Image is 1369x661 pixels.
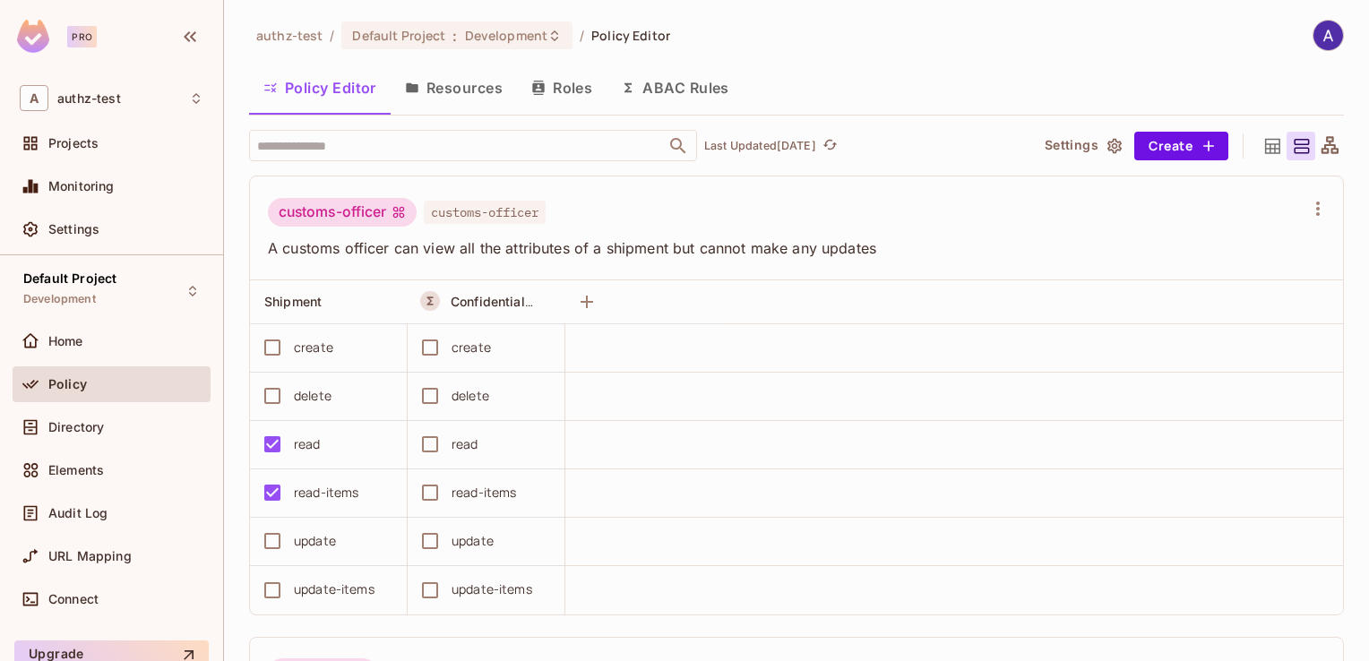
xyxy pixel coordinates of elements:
[48,549,132,563] span: URL Mapping
[420,291,440,311] button: A Resource Set is a dynamically conditioned resource, defined by real-time criteria.
[57,91,121,106] span: Workspace: authz-test
[816,135,841,157] span: Click to refresh data
[294,483,359,502] div: read-items
[452,386,489,406] div: delete
[48,592,99,606] span: Connect
[451,293,589,310] span: ConfidentialResources
[424,201,546,224] span: customs-officer
[607,65,744,110] button: ABAC Rules
[465,27,547,44] span: Development
[666,133,691,159] button: Open
[1313,21,1343,50] img: ASHISH SANDEY
[352,27,445,44] span: Default Project
[580,27,584,44] li: /
[294,434,321,454] div: read
[820,135,841,157] button: refresh
[48,136,99,150] span: Projects
[264,294,322,309] span: Shipment
[452,434,478,454] div: read
[23,292,96,306] span: Development
[517,65,607,110] button: Roles
[48,463,104,477] span: Elements
[67,26,97,47] div: Pro
[48,179,115,193] span: Monitoring
[822,137,838,155] span: refresh
[294,531,336,551] div: update
[330,27,334,44] li: /
[591,27,670,44] span: Policy Editor
[452,579,532,599] div: update-items
[294,579,375,599] div: update-items
[48,334,83,348] span: Home
[391,65,517,110] button: Resources
[17,20,49,53] img: SReyMgAAAABJRU5ErkJggg==
[452,483,517,502] div: read-items
[268,238,1304,258] span: A customs officer can view all the attributes of a shipment but cannot make any updates
[704,139,816,153] p: Last Updated [DATE]
[452,338,491,357] div: create
[294,338,333,357] div: create
[452,29,458,43] span: :
[48,377,87,391] span: Policy
[1038,132,1127,160] button: Settings
[48,506,108,520] span: Audit Log
[294,386,331,406] div: delete
[48,420,104,434] span: Directory
[20,85,48,111] span: A
[452,531,494,551] div: update
[268,198,417,227] div: customs-officer
[249,65,391,110] button: Policy Editor
[1134,132,1228,160] button: Create
[23,271,116,286] span: Default Project
[256,27,323,44] span: the active workspace
[48,222,99,236] span: Settings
